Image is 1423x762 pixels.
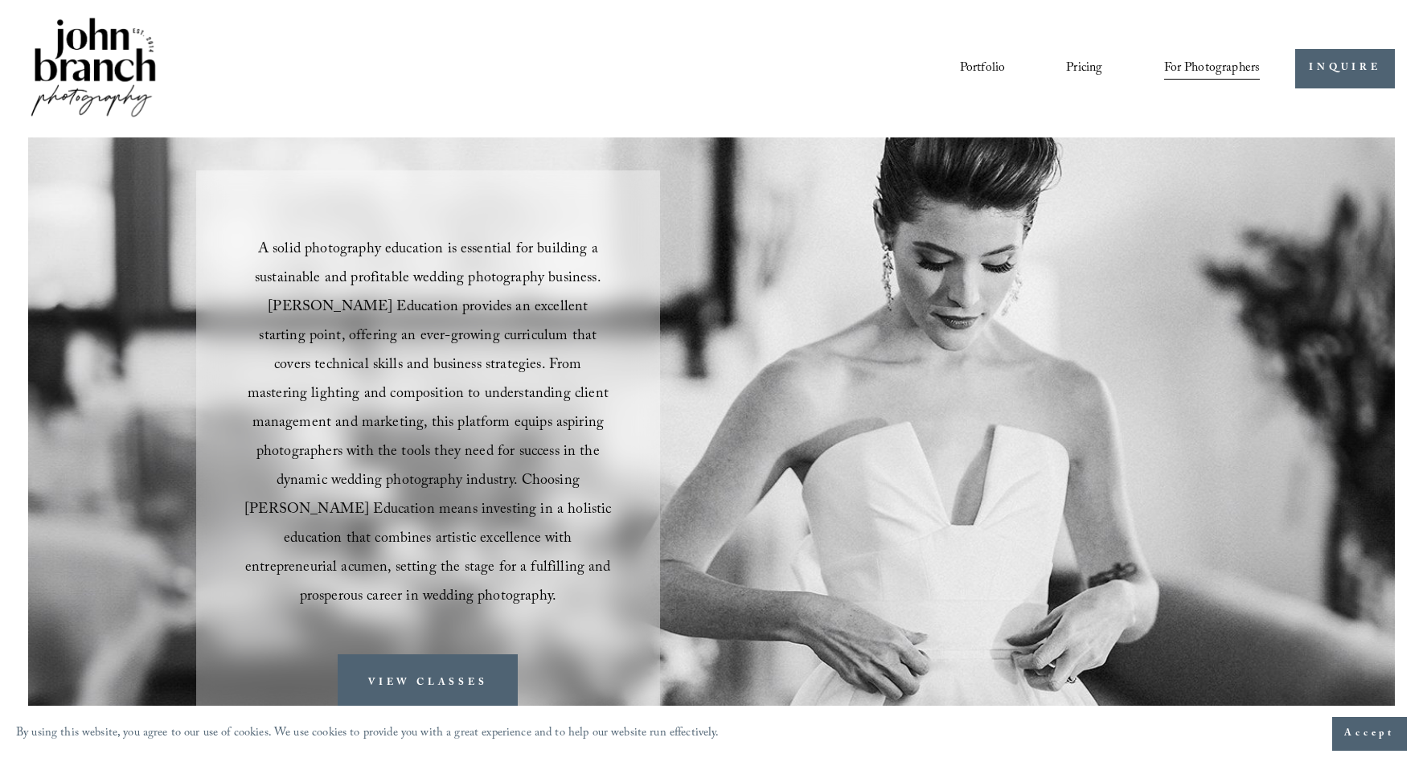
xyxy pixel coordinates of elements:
span: For Photographers [1164,56,1261,81]
p: By using this website, you agree to our use of cookies. We use cookies to provide you with a grea... [16,723,720,746]
img: John Branch IV Photography [28,14,158,123]
a: folder dropdown [1164,55,1261,82]
a: Portfolio [960,55,1005,82]
span: A solid photography education is essential for building a sustainable and profitable wedding phot... [244,238,615,610]
a: Pricing [1066,55,1102,82]
a: INQUIRE [1295,49,1394,88]
button: Accept [1332,717,1407,751]
a: VIEW CLASSES [338,654,518,711]
span: Accept [1344,726,1395,742]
